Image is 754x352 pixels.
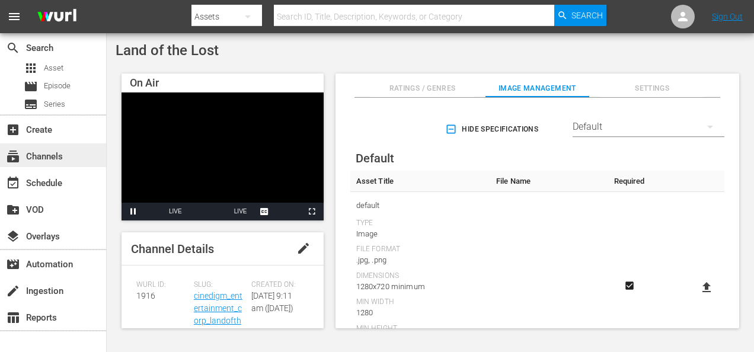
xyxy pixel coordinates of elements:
span: Channels [6,149,20,164]
div: Video Player [122,92,324,220]
span: Image Management [485,82,589,95]
div: Min Width [356,297,484,307]
div: Dimensions [356,271,484,281]
button: edit [289,234,318,263]
span: menu [7,9,21,24]
span: Automation [6,257,20,271]
th: File Name [490,171,608,192]
svg: Required [622,280,637,291]
span: Slug: [194,280,245,290]
button: Seek to live, currently playing live [229,203,253,220]
th: Asset Title [350,171,490,192]
button: Picture-in-Picture [276,203,300,220]
span: On Air [130,76,159,89]
span: Schedule [6,176,20,190]
span: Episode [44,80,71,92]
span: Settings [600,82,704,95]
div: 1280 [356,307,484,319]
img: ans4CAIJ8jUAAAAAAAAAAAAAAAAAAAAAAAAgQb4GAAAAAAAAAAAAAAAAAAAAAAAAJMjXAAAAAAAAAAAAAAAAAAAAAAAAgAT5G... [28,3,85,31]
span: Land of the Lost [116,42,219,59]
button: Pause [122,203,145,220]
a: cinedigm_entertainment_corp_landofthelost_1 [194,291,242,338]
span: Create [6,123,20,137]
a: Sign Out [712,12,743,21]
span: LIVE [234,208,247,215]
span: Ratings / Genres [370,82,474,95]
span: VOD [6,203,20,217]
span: Hide Specifications [448,123,538,136]
div: Type [356,219,484,228]
span: Reports [6,311,20,325]
button: Hide Specifications [443,113,543,146]
button: Fullscreen [300,203,324,220]
span: Wurl ID: [136,280,188,290]
div: Default [573,110,724,143]
div: File Format [356,245,484,254]
span: Default [356,151,394,165]
span: Search [6,41,20,55]
span: default [356,198,484,213]
div: Image [356,228,484,240]
span: Asset [44,62,63,74]
span: Ingestion [6,284,20,298]
div: LIVE [169,203,182,220]
div: Min Height [356,324,484,334]
div: 1280x720 minimum [356,281,484,293]
span: Episode [24,79,38,94]
div: .jpg, .png [356,254,484,266]
span: Asset [24,61,38,75]
span: Search [571,5,603,26]
span: Channel Details [131,242,214,256]
span: Series [44,98,65,110]
span: Series [24,97,38,111]
span: Overlays [6,229,20,244]
th: Required [608,171,651,192]
span: edit [296,241,311,255]
span: Created On: [251,280,303,290]
button: Search [554,5,606,26]
span: [DATE] 9:11 am ([DATE]) [251,291,293,313]
button: Captions [253,203,276,220]
span: 1916 [136,291,155,300]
